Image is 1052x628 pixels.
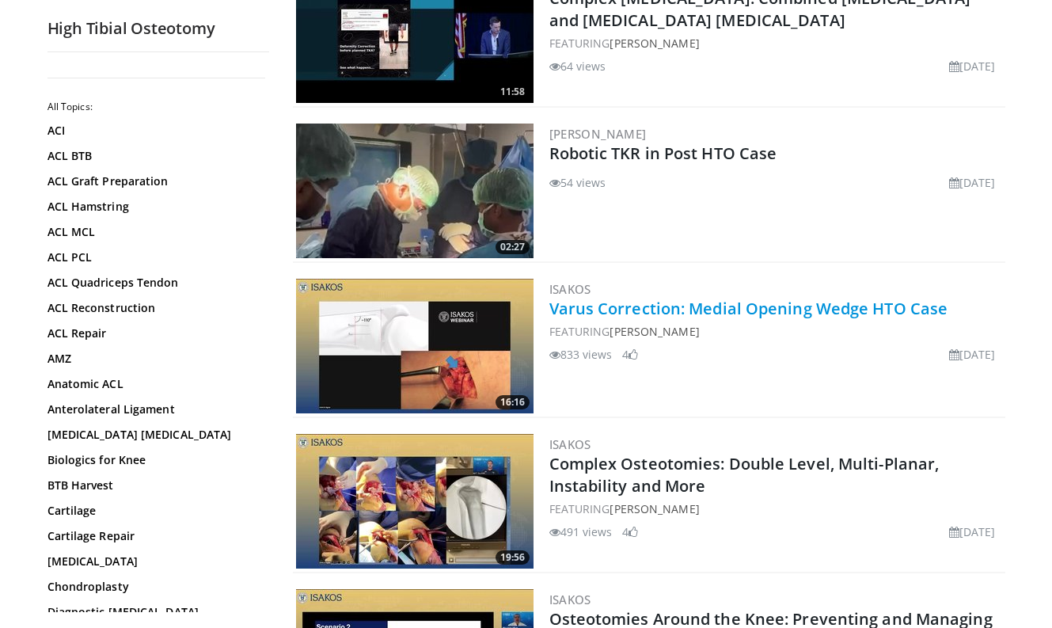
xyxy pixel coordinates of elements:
li: [DATE] [949,174,996,191]
a: 16:16 [296,279,534,413]
span: 02:27 [496,240,530,254]
a: ACL MCL [47,224,261,240]
h2: High Tibial Osteotomy [47,18,269,39]
a: ACL Hamstring [47,199,261,215]
a: Cartilage Repair [47,528,261,544]
span: 11:58 [496,85,530,99]
a: [PERSON_NAME] [610,36,699,51]
a: Diagnostic [MEDICAL_DATA] [47,604,261,620]
li: 54 views [549,174,606,191]
a: AMZ [47,351,261,367]
a: Anatomic ACL [47,376,261,392]
a: Cartilage [47,503,261,519]
a: 02:27 [296,124,534,258]
a: ISAKOS [549,436,591,452]
li: 491 views [549,523,613,540]
a: Robotic TKR in Post HTO Case [549,143,777,164]
a: ISAKOS [549,281,591,297]
a: Complex Osteotomies: Double Level, Multi-Planar, Instability and More [549,453,940,497]
a: Chondroplasty [47,579,261,595]
a: Biologics for Knee [47,452,261,468]
a: ACL BTB [47,148,261,164]
div: FEATURING [549,35,1002,51]
div: FEATURING [549,500,1002,517]
li: 64 views [549,58,606,74]
img: fa931e57-f7f6-4914-bcae-ba865eb14a7a.300x170_q85_crop-smart_upscale.jpg [296,124,534,258]
a: ACL Graft Preparation [47,173,261,189]
li: [DATE] [949,58,996,74]
a: 19:56 [296,434,534,569]
span: 19:56 [496,550,530,565]
a: BTB Harvest [47,478,261,493]
div: FEATURING [549,323,1002,340]
a: [PERSON_NAME] [549,126,647,142]
a: [MEDICAL_DATA] [MEDICAL_DATA] [47,427,261,443]
a: [MEDICAL_DATA] [47,554,261,569]
a: ACI [47,123,261,139]
a: Anterolateral Ligament [47,402,261,417]
a: [PERSON_NAME] [610,501,699,516]
li: 833 views [549,346,613,363]
li: 4 [622,523,638,540]
a: ACL PCL [47,249,261,265]
img: 8b3d9edd-6915-4c6b-9d42-a055895e77fe.300x170_q85_crop-smart_upscale.jpg [296,279,534,413]
a: Varus Correction: Medial Opening Wedge HTO Case [549,298,948,319]
li: [DATE] [949,346,996,363]
a: ISAKOS [549,592,591,607]
a: [PERSON_NAME] [610,324,699,339]
a: ACL Repair [47,325,261,341]
h2: All Topics: [47,101,265,113]
li: 4 [622,346,638,363]
a: ACL Reconstruction [47,300,261,316]
a: ACL Quadriceps Tendon [47,275,261,291]
li: [DATE] [949,523,996,540]
img: f1212901-dae4-4bdc-afba-e376c5556c81.300x170_q85_crop-smart_upscale.jpg [296,434,534,569]
span: 16:16 [496,395,530,409]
